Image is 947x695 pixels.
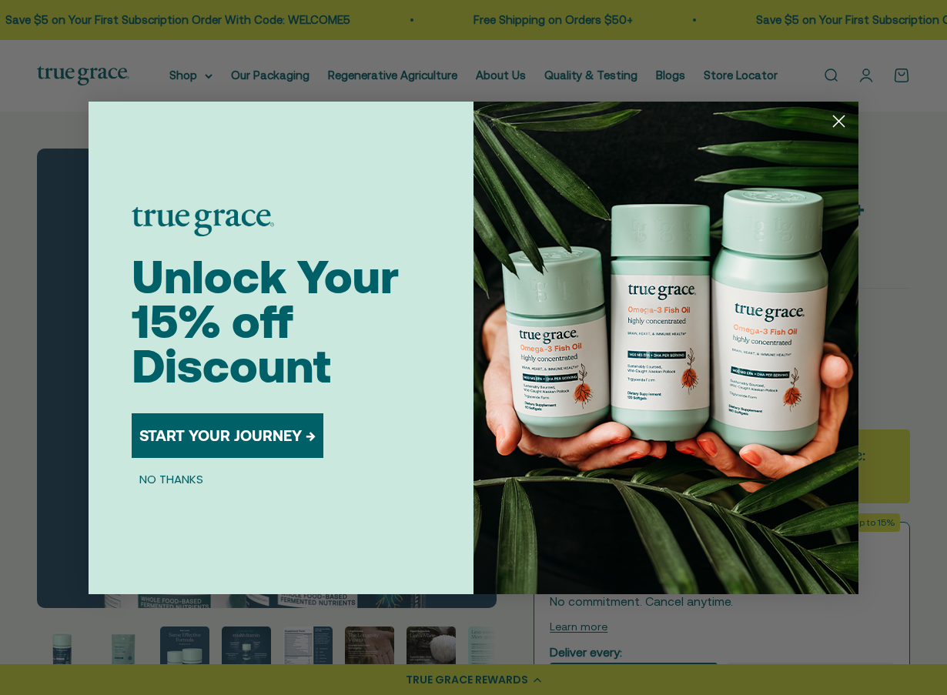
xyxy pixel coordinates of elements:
[825,108,852,135] button: Close dialog
[132,250,399,393] span: Unlock Your 15% off Discount
[132,470,211,489] button: NO THANKS
[132,207,274,236] img: logo placeholder
[132,413,323,458] button: START YOUR JOURNEY →
[473,102,858,594] img: 098727d5-50f8-4f9b-9554-844bb8da1403.jpeg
